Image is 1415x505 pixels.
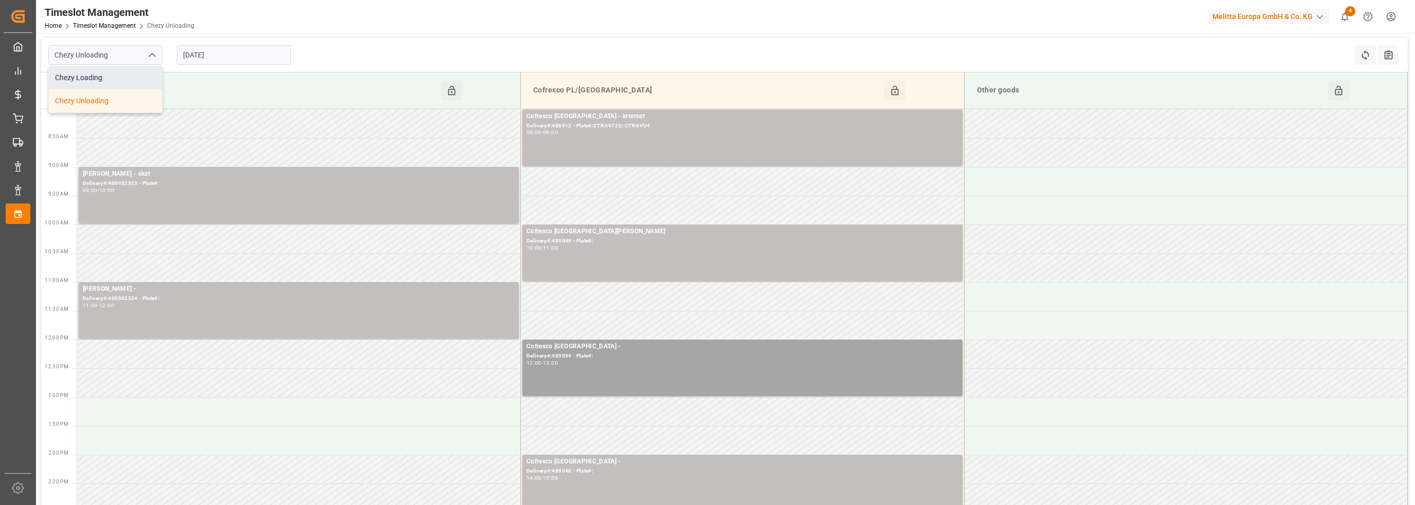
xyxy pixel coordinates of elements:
input: Type to search/select [48,45,162,65]
div: 14:00 [527,476,541,480]
button: close menu [143,47,159,63]
div: - [541,130,543,135]
div: [PERSON_NAME] - [83,284,515,294]
span: 9:00 AM [48,162,68,168]
button: Melitta Europa GmbH & Co. KG [1208,7,1333,26]
div: - [541,246,543,250]
div: [PERSON_NAME] [85,81,441,100]
span: 12:30 PM [45,364,68,369]
div: Chezy Unloading [49,89,162,113]
span: 4 [1345,6,1355,16]
div: 09:00 [83,188,98,193]
div: 11:00 [83,303,98,308]
div: Cofresco PL/[GEOGRAPHIC_DATA] [529,81,884,100]
span: 2:00 PM [48,450,68,456]
div: 12:00 [527,361,541,365]
span: 11:00 AM [45,277,68,283]
div: 12:00 [99,303,114,308]
span: 8:30 AM [48,134,68,139]
div: 13:00 [543,361,558,365]
span: 1:30 PM [48,421,68,427]
span: 11:30 AM [45,306,68,312]
span: 2:30 PM [48,479,68,484]
div: 09:00 [543,130,558,135]
div: Cofresco [GEOGRAPHIC_DATA] - [527,342,958,352]
button: show 4 new notifications [1333,5,1356,28]
div: 08:00 [527,130,541,135]
div: Cofresco [GEOGRAPHIC_DATA] - interset [527,111,958,122]
div: Cofresco [GEOGRAPHIC_DATA] - [527,457,958,467]
span: 12:00 PM [45,335,68,341]
div: - [541,476,543,480]
div: Delivery#:489049 - Plate#: [527,237,958,246]
div: 15:00 [543,476,558,480]
a: Timeslot Management [73,22,136,29]
span: 10:00 AM [45,220,68,226]
div: Delivery#:489048 - Plate#: [527,467,958,476]
button: Help Center [1356,5,1380,28]
div: - [98,188,99,193]
div: Other goods [973,81,1328,100]
span: 9:30 AM [48,191,68,197]
div: Delivery#:400052324 - Plate#: [83,294,515,303]
span: 10:30 AM [45,249,68,254]
div: Timeslot Management [45,5,194,20]
div: Chezy Loading [49,66,162,89]
div: - [541,361,543,365]
div: 10:00 [99,188,114,193]
a: Home [45,22,62,29]
div: 11:00 [543,246,558,250]
div: Delivery#:400052323 - Plate#: [83,179,515,188]
span: 1:00 PM [48,392,68,398]
div: Delivery#:489094 - Plate#: [527,352,958,361]
div: [PERSON_NAME] - skat [83,169,515,179]
div: - [98,303,99,308]
input: DD-MM-YYYY [177,45,291,65]
div: 10:00 [527,246,541,250]
div: Cofresco [GEOGRAPHIC_DATA][PERSON_NAME] [527,227,958,237]
div: Delivery#:488912 - Plate#:CTR 09723/ CTR 8VU4 [527,122,958,130]
div: Melitta Europa GmbH & Co. KG [1208,9,1329,24]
